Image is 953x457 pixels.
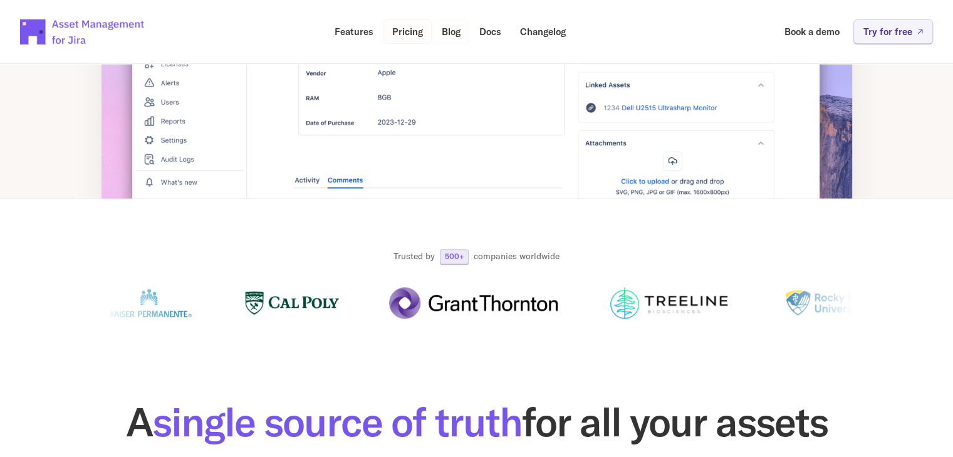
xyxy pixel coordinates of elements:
[784,27,840,36] p: Book a demo
[791,287,895,319] img: Logo
[433,19,469,44] a: Blog
[853,19,933,44] a: Try for free
[445,253,464,260] p: 500+
[863,27,912,36] p: Try for free
[81,287,175,319] img: Logo
[776,19,848,44] a: Book a demo
[444,287,566,319] img: Logo
[393,250,435,263] p: Trusted by
[479,27,501,36] p: Docs
[511,19,575,44] a: Changelog
[392,27,423,36] p: Pricing
[383,19,432,44] a: Pricing
[152,396,522,447] span: single source of truth
[442,27,461,36] p: Blog
[474,250,560,263] p: companies worldwide
[335,27,373,36] p: Features
[326,19,382,44] a: Features
[520,27,566,36] p: Changelog
[40,402,913,442] h2: A for all your assets
[471,19,510,44] a: Docs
